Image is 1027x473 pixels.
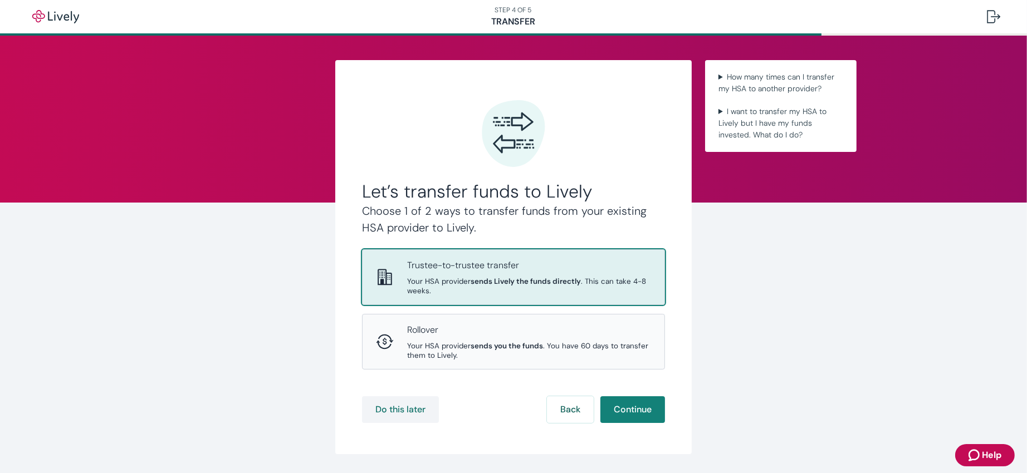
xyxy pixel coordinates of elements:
[471,277,581,286] strong: sends Lively the funds directly
[25,10,87,23] img: Lively
[471,341,543,351] strong: sends you the funds
[363,314,664,369] button: RolloverRolloverYour HSA providersends you the funds. You have 60 days to transfer them to Lively.
[407,323,651,337] p: Rollover
[407,259,651,272] p: Trustee-to-trustee transfer
[363,250,664,304] button: Trustee-to-trusteeTrustee-to-trustee transferYour HSA providersends Lively the funds directly. Th...
[407,341,651,360] span: Your HSA provider . You have 60 days to transfer them to Lively.
[714,104,848,143] summary: I want to transfer my HSA to Lively but I have my funds invested. What do I do?
[714,69,848,97] summary: How many times can I transfer my HSA to another provider?
[407,277,651,295] span: Your HSA provider . This can take 4-8 weeks.
[978,3,1009,30] button: Log out
[376,333,394,351] svg: Rollover
[969,449,982,462] svg: Zendesk support icon
[362,396,439,423] button: Do this later
[547,396,594,423] button: Back
[362,203,665,236] h4: Choose 1 of 2 ways to transfer funds from your existing HSA provider to Lively.
[955,444,1015,466] button: Zendesk support iconHelp
[982,449,1001,462] span: Help
[362,180,665,203] h2: Let’s transfer funds to Lively
[376,268,394,286] svg: Trustee-to-trustee
[600,396,665,423] button: Continue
